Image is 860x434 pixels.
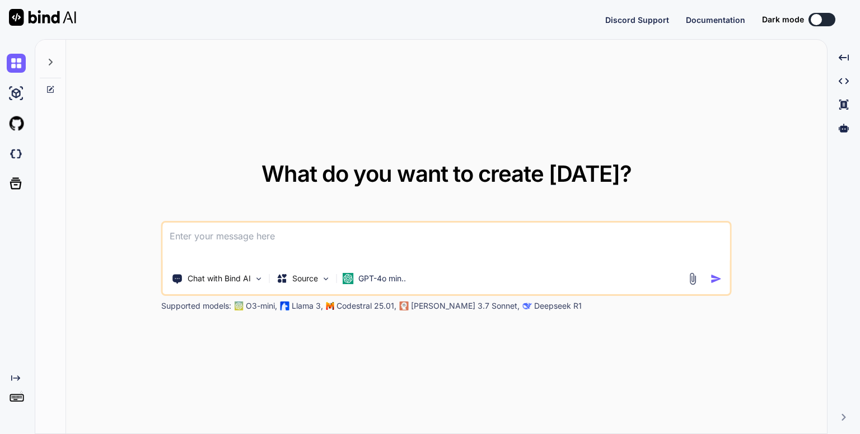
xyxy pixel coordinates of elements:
[281,301,289,310] img: Llama2
[261,160,632,187] span: What do you want to create [DATE]?
[762,14,804,25] span: Dark mode
[534,300,582,312] p: Deepseek R1
[326,302,334,310] img: Mistral-AI
[321,274,331,284] img: Pick Models
[188,273,251,284] p: Chat with Bind AI
[254,274,264,284] img: Pick Tools
[246,300,277,312] p: O3-mini,
[686,15,745,25] span: Documentation
[400,301,409,310] img: claude
[9,9,76,26] img: Bind AI
[358,273,406,284] p: GPT-4o min..
[7,114,26,133] img: githubLight
[523,301,532,310] img: claude
[161,300,231,312] p: Supported models:
[235,301,244,310] img: GPT-4
[7,54,26,73] img: chat
[605,15,669,25] span: Discord Support
[336,300,396,312] p: Codestral 25.01,
[711,273,722,285] img: icon
[7,84,26,103] img: ai-studio
[343,273,354,284] img: GPT-4o mini
[292,300,323,312] p: Llama 3,
[686,272,699,285] img: attachment
[605,14,669,26] button: Discord Support
[7,144,26,163] img: darkCloudIdeIcon
[292,273,318,284] p: Source
[686,14,745,26] button: Documentation
[411,300,520,312] p: [PERSON_NAME] 3.7 Sonnet,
